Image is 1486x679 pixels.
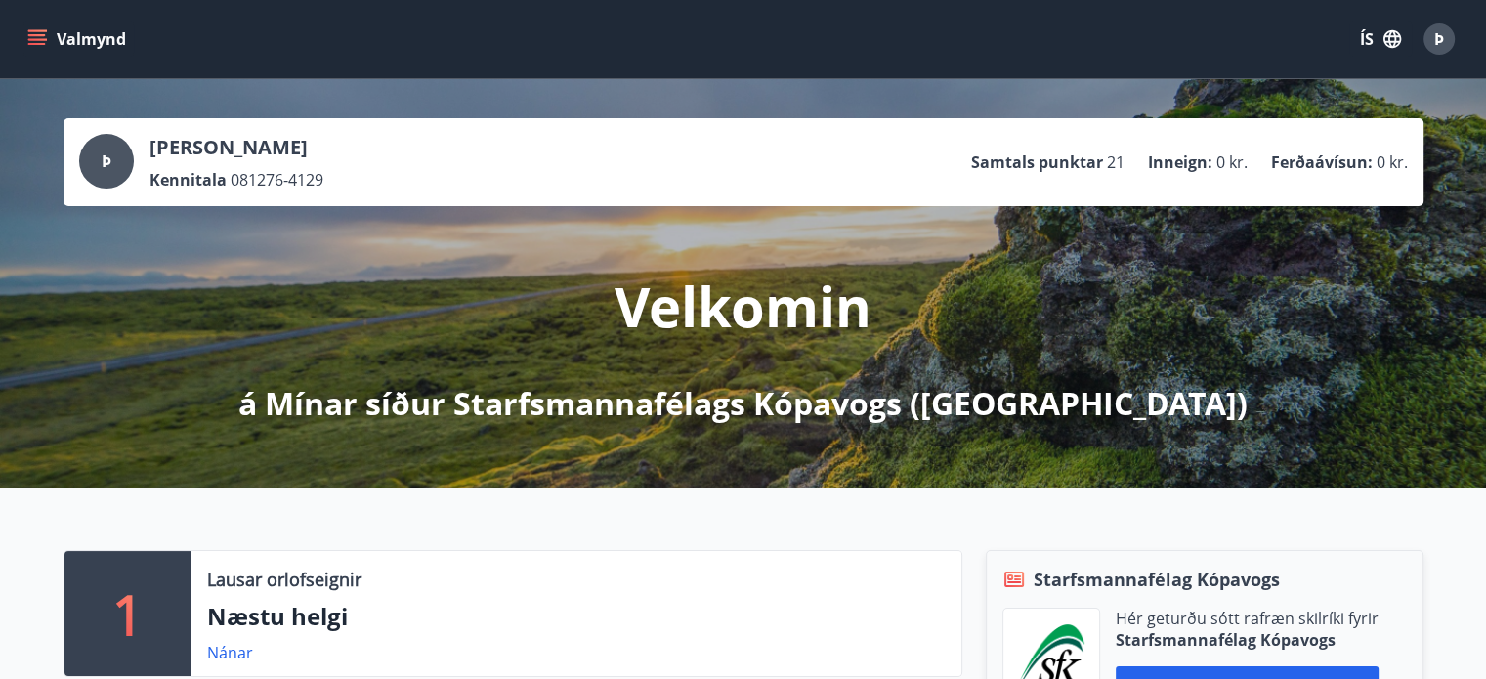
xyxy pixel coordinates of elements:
button: Þ [1416,16,1463,63]
p: Velkomin [615,269,871,343]
p: Kennitala [149,169,227,191]
span: Starfsmannafélag Kópavogs [1034,567,1280,592]
p: Starfsmannafélag Kópavogs [1116,629,1379,651]
p: Lausar orlofseignir [207,567,361,592]
span: 081276-4129 [231,169,323,191]
span: 0 kr. [1216,151,1248,173]
span: 21 [1107,151,1125,173]
span: Þ [1434,28,1444,50]
span: Þ [102,150,111,172]
span: 0 kr. [1377,151,1408,173]
p: Ferðaávísun : [1271,151,1373,173]
p: Næstu helgi [207,600,946,633]
p: Samtals punktar [971,151,1103,173]
button: ÍS [1349,21,1412,57]
p: á Mínar síður Starfsmannafélags Kópavogs ([GEOGRAPHIC_DATA]) [238,382,1248,425]
p: Inneign : [1148,151,1212,173]
button: menu [23,21,134,57]
p: Hér geturðu sótt rafræn skilríki fyrir [1116,608,1379,629]
p: [PERSON_NAME] [149,134,323,161]
p: 1 [112,576,144,651]
a: Nánar [207,642,253,663]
